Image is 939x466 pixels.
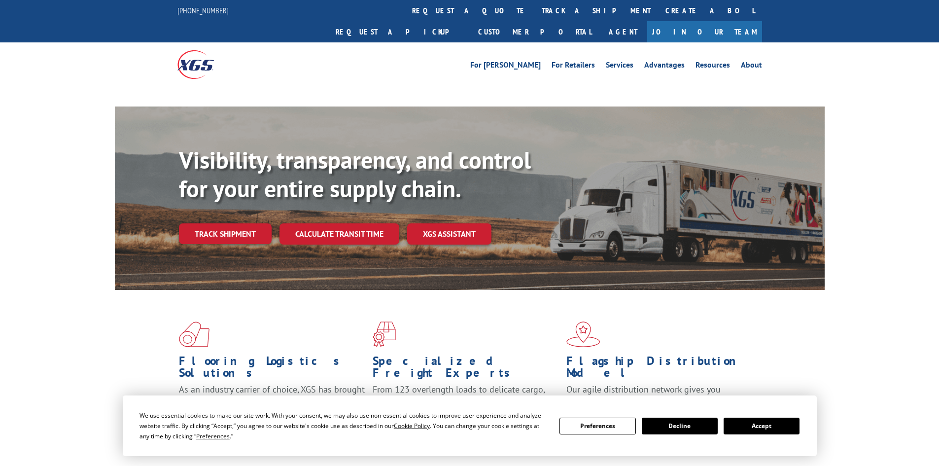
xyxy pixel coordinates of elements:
span: As an industry carrier of choice, XGS has brought innovation and dedication to flooring logistics... [179,384,365,419]
a: Customer Portal [471,21,599,42]
button: Decline [642,418,718,434]
span: Preferences [196,432,230,440]
div: We use essential cookies to make our site work. With your consent, we may also use non-essential ... [139,410,548,441]
a: [PHONE_NUMBER] [177,5,229,15]
a: Track shipment [179,223,272,244]
img: xgs-icon-total-supply-chain-intelligence-red [179,322,209,347]
b: Visibility, transparency, and control for your entire supply chain. [179,144,531,204]
button: Preferences [559,418,635,434]
img: xgs-icon-focused-on-flooring-red [373,322,396,347]
span: Cookie Policy [394,422,430,430]
h1: Flagship Distribution Model [566,355,753,384]
h1: Flooring Logistics Solutions [179,355,365,384]
a: Advantages [644,61,685,72]
p: From 123 overlength loads to delicate cargo, our experienced staff knows the best way to move you... [373,384,559,428]
a: Agent [599,21,647,42]
button: Accept [724,418,800,434]
a: Request a pickup [328,21,471,42]
a: Join Our Team [647,21,762,42]
a: For Retailers [552,61,595,72]
a: Calculate transit time [279,223,399,245]
a: XGS ASSISTANT [407,223,491,245]
div: Cookie Consent Prompt [123,395,817,456]
a: About [741,61,762,72]
span: Our agile distribution network gives you nationwide inventory management on demand. [566,384,748,407]
img: xgs-icon-flagship-distribution-model-red [566,322,600,347]
a: Services [606,61,633,72]
a: For [PERSON_NAME] [470,61,541,72]
h1: Specialized Freight Experts [373,355,559,384]
a: Resources [696,61,730,72]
